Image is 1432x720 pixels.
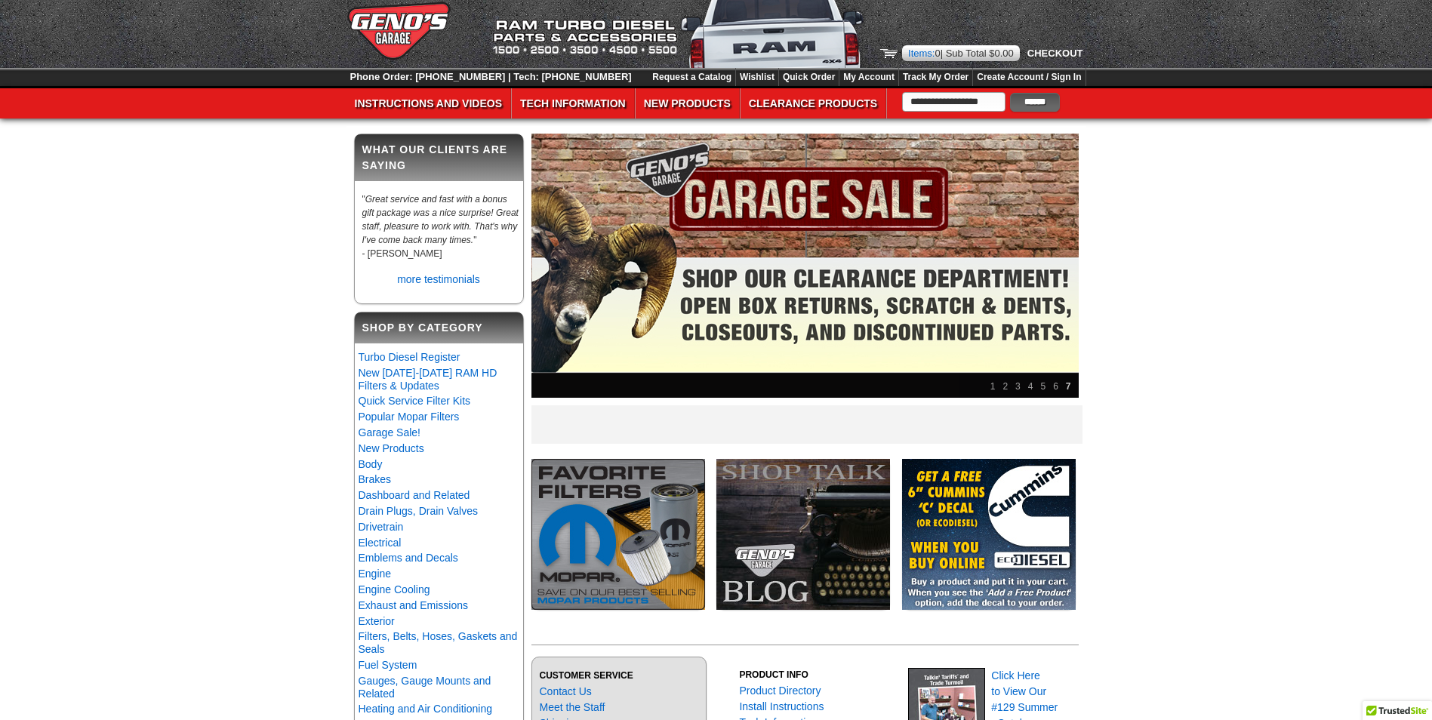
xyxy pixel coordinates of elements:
[902,45,1020,61] div: | Sub Total $
[636,88,739,118] a: New Products
[1049,377,1062,395] a: 6
[359,367,497,392] a: New [DATE]-[DATE] RAM HD Filters & Updates
[1012,377,1024,395] a: 3
[1024,377,1037,395] a: 4
[739,685,821,697] a: Product Directory
[995,48,1014,59] span: 0.00
[903,72,969,82] a: Track My Order
[359,568,392,580] a: Engine
[739,700,824,712] a: Install Instructions
[739,668,898,682] h3: PRODUCT INFO
[880,49,898,58] img: Shopping Cart icon
[355,134,523,181] h2: What our clients are saying
[359,395,471,407] a: Quick Service Filter Kits
[359,599,469,611] a: Exhaust and Emissions
[359,630,518,655] a: Filters, Belts, Hoses, Gaskets and Seals
[359,489,470,501] a: Dashboard and Related
[1024,48,1083,59] a: Checkout
[359,442,424,454] a: New Products
[397,273,480,285] a: more testimonials
[652,72,731,82] a: Request a Catalog
[355,189,523,268] div: " " - [PERSON_NAME]
[935,48,940,59] span: 0
[902,459,1076,610] img: Add FREE Decals to Your Order
[987,377,999,395] a: 1
[359,552,458,564] a: Emblems and Decals
[740,72,775,82] a: Wishlist
[843,72,895,82] a: My Account
[741,88,885,118] a: Clearance Products
[362,194,519,245] em: Great service and fast with a bonus gift package was a nice surprise! Great staff, pleasure to wo...
[359,351,460,363] a: Turbo Diesel Register
[359,411,460,423] a: Popular Mopar Filters
[359,659,417,671] a: Fuel System
[540,685,592,697] a: Contact Us
[346,68,636,85] div: Phone Order: [PHONE_NUMBER] | Tech: [PHONE_NUMBER]
[359,521,404,533] a: Drivetrain
[359,537,402,549] a: Electrical
[512,88,634,118] a: Tech Information
[359,675,491,700] a: Gauges, Gauge Mounts and Related
[359,703,492,715] a: Heating and Air Conditioning
[359,615,395,627] a: Exterior
[1036,377,1049,395] a: 5
[359,458,383,470] a: Body
[346,88,511,118] a: Instructions and Videos
[359,583,430,595] a: Engine Cooling
[359,473,392,485] a: Brakes
[359,505,478,517] a: Drain Plugs, Drain Valves
[716,459,890,610] img: Geno's Garage Tech Blog
[359,426,421,438] a: Garage Sale!
[999,377,1012,395] a: 2
[355,312,523,343] h2: Shop By Category
[531,459,705,610] img: MOPAR Filter Specials
[977,72,1081,82] a: Create Account / Sign In
[908,48,935,59] span: Items:
[783,72,835,82] a: Quick Order
[540,669,698,682] h3: CUSTOMER SERVICE
[540,701,605,713] a: Meet the Staff
[1062,377,1075,395] a: 7
[531,134,1079,398] img: Geno's Garage Clearance Items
